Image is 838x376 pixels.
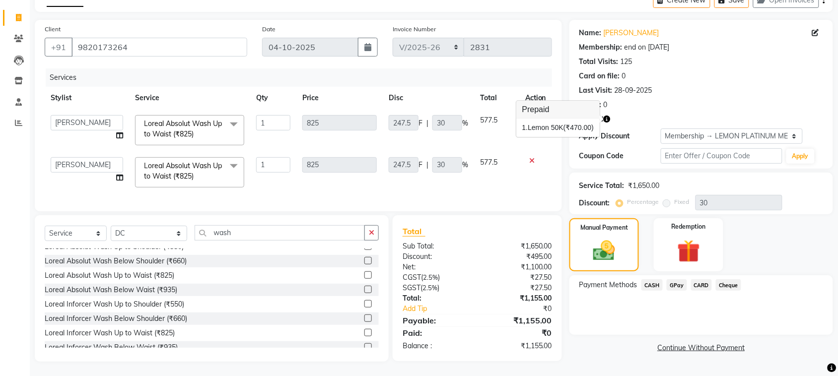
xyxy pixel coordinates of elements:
span: 1. [522,124,528,132]
div: Loreal Inforcer Wash Up to Waist (₹825) [45,328,175,338]
div: Loreal Absolut Wash Below Shoulder (₹660) [45,256,187,266]
th: Total [474,87,519,109]
div: Balance : [395,341,478,351]
span: | [426,160,428,170]
div: Lemon 50K [522,123,594,133]
div: ₹495.00 [477,251,559,262]
div: ( ) [395,272,478,283]
div: Last Visit: [579,85,613,96]
div: ₹27.50 [477,283,559,293]
img: _gift.svg [670,237,707,265]
div: 0 [622,71,626,81]
div: Paid: [395,327,478,339]
a: Continue Without Payment [571,343,831,353]
button: +91 [45,38,72,57]
span: (₹470.00) [563,124,594,132]
label: Client [45,25,61,34]
th: Service [129,87,250,109]
div: ₹1,650.00 [477,241,559,251]
h3: Prepaid [516,101,600,119]
span: F [419,160,422,170]
span: % [462,118,468,128]
th: Price [296,87,383,109]
a: x [194,129,198,138]
div: Sub Total: [395,241,478,251]
span: Loreal Absolut Wash Up to Waist (₹825) [144,119,222,138]
div: Name: [579,28,602,38]
div: 28-09-2025 [615,85,652,96]
label: Manual Payment [580,223,628,232]
input: Search or Scan [195,225,365,241]
div: end on [DATE] [625,42,670,53]
div: Services [46,68,559,87]
div: ₹1,155.00 [477,341,559,351]
span: Loreal Absolut Wash Up to Waist (₹825) [144,161,222,181]
div: ₹1,155.00 [477,314,559,326]
span: CGST [403,273,421,282]
span: 2.5% [423,273,438,281]
div: Net: [395,262,478,272]
th: Stylist [45,87,129,109]
div: 0 [604,100,608,110]
div: ₹1,155.00 [477,293,559,304]
div: Loreal Absolut Wash Up to Waist (₹825) [45,270,174,281]
div: 125 [621,57,632,67]
th: Action [519,87,552,109]
span: CASH [641,279,663,291]
label: Percentage [628,197,659,206]
img: _cash.svg [586,238,622,263]
div: ₹0 [477,327,559,339]
a: [PERSON_NAME] [604,28,659,38]
span: % [462,160,468,170]
th: Qty [250,87,296,109]
label: Date [262,25,276,34]
div: Discount: [395,251,478,262]
input: Enter Offer / Coupon Code [661,148,782,164]
div: Payable: [395,314,478,326]
div: Coupon Code [579,151,661,161]
th: Disc [383,87,474,109]
label: Redemption [672,222,706,231]
div: Discount: [579,198,610,208]
div: Apply Discount [579,131,661,141]
label: Invoice Number [393,25,436,34]
div: Loreal Absolut Wash Below Waist (₹935) [45,285,177,295]
span: GPay [667,279,687,291]
span: 2.5% [422,284,437,292]
div: ₹1,650.00 [628,181,660,191]
span: SGST [403,283,420,292]
span: CARD [691,279,712,291]
label: Fixed [675,197,690,206]
div: Loreal Inforcer Wash Up to Shoulder (₹550) [45,299,184,310]
span: 577.5 [480,158,497,167]
div: Loreal Inforcer Wash Below Waist (₹935) [45,342,178,353]
div: ₹0 [491,304,559,314]
div: ( ) [395,283,478,293]
input: Search by Name/Mobile/Email/Code [71,38,247,57]
div: Loreal Inforcer Wash Below Shoulder (₹660) [45,313,187,324]
span: Cheque [716,279,741,291]
div: ₹27.50 [477,272,559,283]
div: Membership: [579,42,623,53]
div: Points: [579,100,602,110]
a: x [194,172,198,181]
span: | [426,118,428,128]
span: 577.5 [480,116,497,125]
span: F [419,118,422,128]
div: Total: [395,293,478,304]
span: Total [403,226,425,237]
button: Apply [786,149,815,164]
span: Payment Methods [579,280,637,290]
a: Add Tip [395,304,491,314]
div: Card on file: [579,71,620,81]
div: Total Visits: [579,57,619,67]
div: ₹1,100.00 [477,262,559,272]
div: Service Total: [579,181,625,191]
